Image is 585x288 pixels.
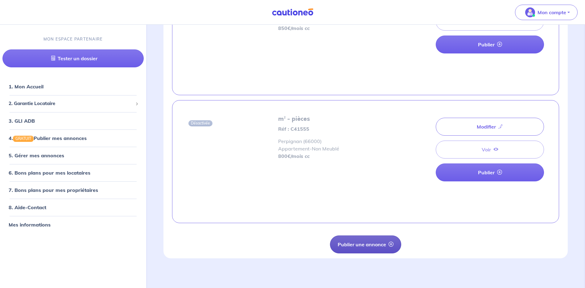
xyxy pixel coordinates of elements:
em: €/mois cc [287,25,310,31]
a: 1. Mon Accueil [9,83,43,90]
a: Modifier [436,118,544,136]
a: Mes informations [9,222,51,228]
p: Mon compte [538,9,566,16]
strong: 850 [278,25,310,31]
div: 6. Bons plans pour mes locataires [2,167,144,179]
img: illu_account_valid_menu.svg [525,7,535,17]
strong: Réf : C41555 [278,126,309,132]
div: 8. Aide-Contact [2,201,144,214]
div: 4.GRATUITPublier mes annonces [2,132,144,144]
a: 6. Bons plans pour mes locataires [9,170,90,176]
div: 1. Mon Accueil [2,80,144,93]
span: Désactivée [188,120,212,126]
a: 4.GRATUITPublier mes annonces [9,135,87,141]
div: 5. Gérer mes annonces [2,149,144,162]
span: Perpignan (66000) Appartement - Non Meublé [278,138,339,152]
h5: m² - pièces [278,115,392,123]
a: Publier [436,36,544,53]
strong: 800 [278,153,310,159]
button: illu_account_valid_menu.svgMon compte [515,5,578,20]
a: Tester un dossier [2,49,144,67]
button: Publier une annonce [330,235,401,253]
div: 7. Bons plans pour mes propriétaires [2,184,144,196]
p: MON ESPACE PARTENAIRE [43,36,103,42]
a: Publier [436,163,544,181]
a: 5. Gérer mes annonces [9,152,64,159]
em: €/mois cc [287,153,310,159]
a: 3. GLI ADB [9,117,35,124]
a: 7. Bons plans pour mes propriétaires [9,187,98,193]
div: Mes informations [2,218,144,231]
a: 8. Aide-Contact [9,204,46,210]
img: Cautioneo [270,8,316,16]
div: 3. GLI ADB [2,114,144,127]
span: 2. Garantie Locataire [9,100,133,107]
div: 2. Garantie Locataire [2,98,144,110]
